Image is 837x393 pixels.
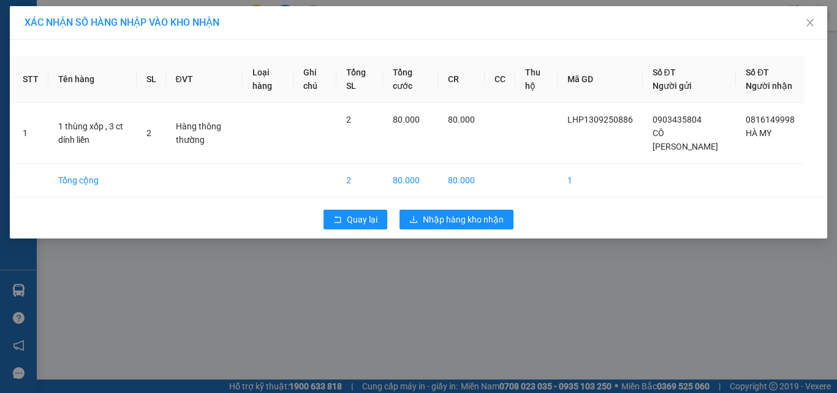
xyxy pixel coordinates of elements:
[438,56,485,103] th: CR
[336,164,383,197] td: 2
[448,115,475,124] span: 80.000
[48,103,137,164] td: 1 thùng xốp , 3 ct dính liền
[746,115,795,124] span: 0816149998
[793,6,827,40] button: Close
[166,56,243,103] th: ĐVT
[243,56,294,103] th: Loại hàng
[438,164,485,197] td: 80.000
[485,56,515,103] th: CC
[294,56,336,103] th: Ghi chú
[48,164,137,197] td: Tổng cộng
[746,81,792,91] span: Người nhận
[393,115,420,124] span: 80.000
[653,115,702,124] span: 0903435804
[653,67,676,77] span: Số ĐT
[137,56,166,103] th: SL
[82,21,249,34] strong: CÔNG TY TNHH VĨNH QUANG
[13,56,48,103] th: STT
[13,103,48,164] td: 1
[116,36,215,49] strong: PHIẾU GỬI HÀNG
[383,164,438,197] td: 80.000
[383,56,438,103] th: Tổng cước
[400,210,513,229] button: downloadNhập hàng kho nhận
[746,128,771,138] span: HÀ MY
[48,56,137,103] th: Tên hàng
[515,56,558,103] th: Thu hộ
[333,215,342,225] span: rollback
[346,115,351,124] span: 2
[805,18,815,28] span: close
[423,213,504,226] span: Nhập hàng kho nhận
[558,164,643,197] td: 1
[409,215,418,225] span: download
[166,103,243,164] td: Hàng thông thường
[653,128,718,151] span: CÔ [PERSON_NAME]
[347,213,377,226] span: Quay lại
[336,56,383,103] th: Tổng SL
[567,115,633,124] span: LHP1309250886
[25,17,219,28] span: XÁC NHẬN SỐ HÀNG NHẬP VÀO KHO NHẬN
[653,81,692,91] span: Người gửi
[324,210,387,229] button: rollbackQuay lại
[112,65,140,74] span: Website
[112,63,220,75] strong: : [DOMAIN_NAME]
[558,56,643,103] th: Mã GD
[146,128,151,138] span: 2
[10,19,68,77] img: logo
[746,67,769,77] span: Số ĐT
[126,52,205,61] strong: Hotline : 0889 23 23 23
